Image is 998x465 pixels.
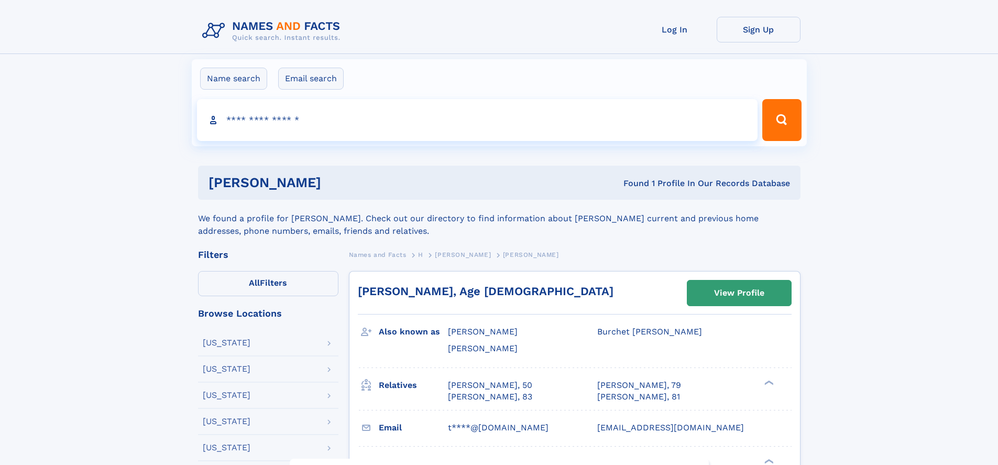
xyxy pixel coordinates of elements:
[278,68,344,90] label: Email search
[597,391,680,403] a: [PERSON_NAME], 81
[379,323,448,341] h3: Also known as
[197,99,758,141] input: search input
[448,391,532,403] a: [PERSON_NAME], 83
[203,339,250,347] div: [US_STATE]
[633,17,717,42] a: Log In
[379,419,448,437] h3: Email
[472,178,790,189] div: Found 1 Profile In Our Records Database
[714,281,764,305] div: View Profile
[687,280,791,306] a: View Profile
[503,251,559,258] span: [PERSON_NAME]
[198,309,338,318] div: Browse Locations
[448,380,532,391] a: [PERSON_NAME], 50
[762,458,774,464] div: ❯
[198,200,800,237] div: We found a profile for [PERSON_NAME]. Check out our directory to find information about [PERSON_N...
[379,376,448,394] h3: Relatives
[418,251,423,258] span: H
[249,278,260,288] span: All
[762,99,801,141] button: Search Button
[203,417,250,426] div: [US_STATE]
[358,285,613,298] a: [PERSON_NAME], Age [DEMOGRAPHIC_DATA]
[349,248,407,261] a: Names and Facts
[200,68,267,90] label: Name search
[203,391,250,399] div: [US_STATE]
[435,251,491,258] span: [PERSON_NAME]
[435,248,491,261] a: [PERSON_NAME]
[762,379,774,386] div: ❯
[203,444,250,452] div: [US_STATE]
[597,380,681,391] a: [PERSON_NAME], 79
[418,248,423,261] a: H
[448,343,518,353] span: [PERSON_NAME]
[203,365,250,373] div: [US_STATE]
[597,327,702,337] span: Burchet [PERSON_NAME]
[198,250,338,259] div: Filters
[448,327,518,337] span: [PERSON_NAME]
[198,271,338,296] label: Filters
[717,17,800,42] a: Sign Up
[209,176,473,189] h1: [PERSON_NAME]
[198,17,349,45] img: Logo Names and Facts
[597,423,744,432] span: [EMAIL_ADDRESS][DOMAIN_NAME]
